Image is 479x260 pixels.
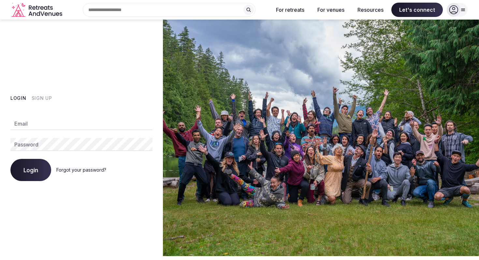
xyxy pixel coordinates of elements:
span: Let's connect [391,3,443,17]
button: For retreats [271,3,310,17]
button: Resources [352,3,389,17]
button: For venues [312,3,350,17]
a: Forgot your password? [56,167,106,173]
svg: Retreats and Venues company logo [11,3,64,17]
span: Login [23,167,38,173]
button: Sign Up [32,95,52,101]
button: Login [10,95,26,101]
a: Visit the homepage [11,3,64,17]
img: My Account Background [163,20,479,256]
button: Login [10,159,51,181]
